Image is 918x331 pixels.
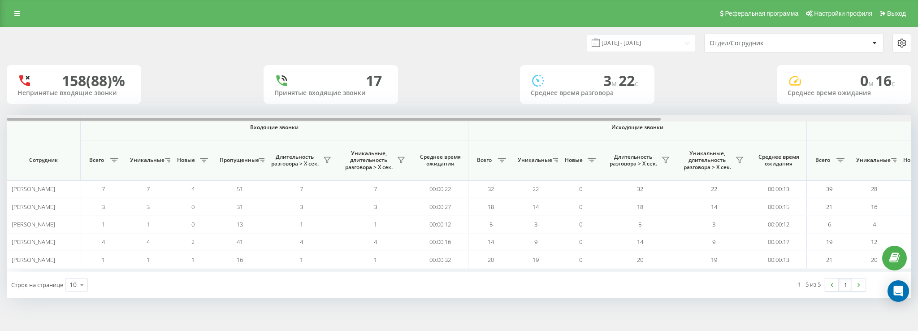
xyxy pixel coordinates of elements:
div: Open Intercom Messenger [888,280,909,302]
td: 00:00:27 [412,198,468,215]
span: Уникальные [130,157,162,164]
div: Среднее время ожидания [788,89,901,97]
span: 0 [191,220,195,228]
td: 00:00:16 [412,233,468,251]
span: 2 [191,238,195,246]
span: 5 [489,220,493,228]
span: 1 [374,220,377,228]
span: 28 [871,185,877,193]
span: 18 [488,203,494,211]
span: Всего [811,157,834,164]
span: 0 [579,256,582,264]
span: 19 [826,238,832,246]
td: 00:00:17 [751,233,807,251]
span: [PERSON_NAME] [12,220,55,228]
span: 4 [191,185,195,193]
span: 0 [579,203,582,211]
span: 7 [300,185,303,193]
span: [PERSON_NAME] [12,256,55,264]
span: 9 [534,238,537,246]
span: 4 [147,238,150,246]
span: 16 [871,203,877,211]
span: 20 [488,256,494,264]
span: Реферальная программа [725,10,798,17]
td: 00:00:12 [412,216,468,233]
span: Строк на странице [11,281,63,289]
span: 32 [637,185,643,193]
span: 1 [374,256,377,264]
span: 21 [826,203,832,211]
span: 13 [237,220,243,228]
span: м [611,78,619,88]
span: Всего [473,157,495,164]
span: Настройки профиля [814,10,872,17]
a: 1 [839,279,852,291]
div: Отдел/Сотрудник [710,39,817,47]
span: м [868,78,875,88]
span: 1 [102,220,105,228]
span: Новые [563,157,585,164]
span: 19 [533,256,539,264]
div: Непринятые входящие звонки [17,89,130,97]
span: 7 [102,185,105,193]
span: 51 [237,185,243,193]
div: Принятые входящие звонки [274,89,387,97]
span: Длительность разговора > Х сек. [269,153,320,167]
span: 4 [873,220,876,228]
span: 9 [712,238,715,246]
span: Уникальные, длительность разговора > Х сек. [343,150,394,171]
span: Среднее время ожидания [419,153,461,167]
span: 14 [711,203,717,211]
span: 0 [579,238,582,246]
span: 22 [619,71,638,90]
span: 14 [488,238,494,246]
span: 7 [147,185,150,193]
span: 19 [711,256,717,264]
span: 1 [147,220,150,228]
span: Уникальные [856,157,888,164]
span: 16 [237,256,243,264]
span: 1 [300,220,303,228]
span: 0 [579,220,582,228]
span: 4 [374,238,377,246]
div: 1 - 5 из 5 [798,280,821,289]
td: 00:00:15 [751,198,807,215]
div: 158 (88)% [62,72,125,89]
span: Уникальные [518,157,550,164]
span: 21 [826,256,832,264]
span: 7 [374,185,377,193]
td: 00:00:22 [412,180,468,198]
span: 32 [488,185,494,193]
span: 6 [828,220,831,228]
div: 10 [69,280,77,289]
span: Выход [887,10,906,17]
span: 0 [860,71,875,90]
span: Длительность разговора > Х сек. [607,153,659,167]
span: 1 [102,256,105,264]
span: 22 [711,185,717,193]
span: Среднее время ожидания [758,153,800,167]
span: 1 [147,256,150,264]
span: 31 [237,203,243,211]
span: 3 [300,203,303,211]
span: 39 [826,185,832,193]
span: 18 [637,203,643,211]
span: 22 [533,185,539,193]
span: 5 [638,220,641,228]
span: Входящие звонки [104,124,445,131]
div: 17 [366,72,382,89]
span: Сотрудник [14,157,73,164]
span: c [892,78,895,88]
span: 3 [534,220,537,228]
span: Всего [85,157,108,164]
span: 3 [374,203,377,211]
span: 1 [300,256,303,264]
span: [PERSON_NAME] [12,185,55,193]
span: [PERSON_NAME] [12,238,55,246]
span: Уникальные, длительность разговора > Х сек. [681,150,733,171]
td: 00:00:13 [751,180,807,198]
td: 00:00:12 [751,216,807,233]
span: 3 [603,71,619,90]
span: c [635,78,638,88]
span: Исходящие звонки [489,124,786,131]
